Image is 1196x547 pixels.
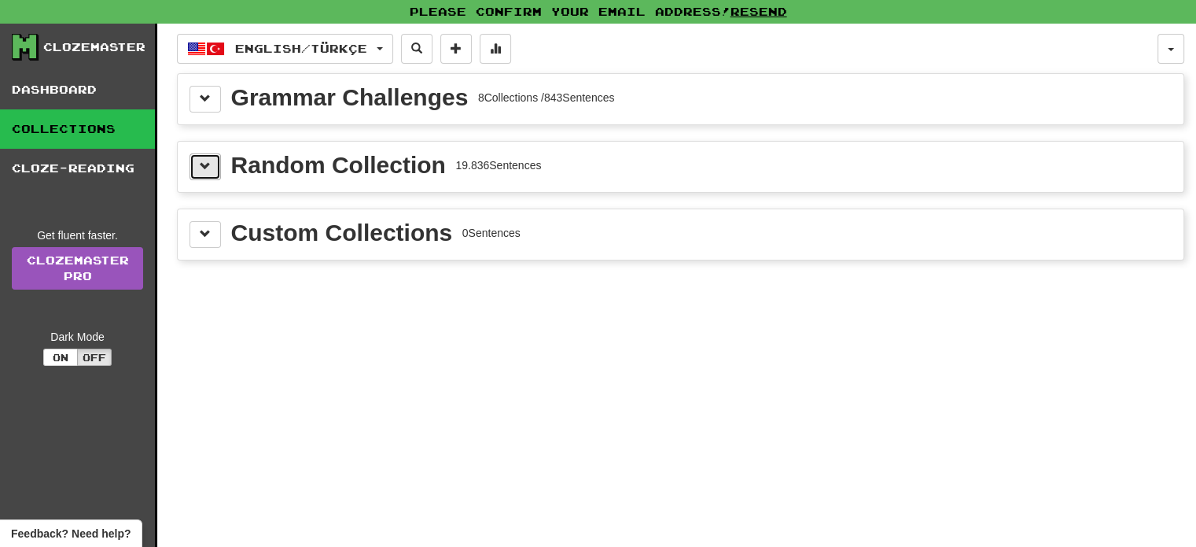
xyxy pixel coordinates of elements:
div: Get fluent faster. [12,227,143,243]
button: On [43,349,78,366]
div: Grammar Challenges [231,86,469,109]
span: English / Türkçe [235,42,367,55]
button: Add sentence to collection [440,34,472,64]
div: Random Collection [231,153,446,177]
div: 19.836 Sentences [455,157,541,173]
button: More stats [480,34,511,64]
a: ClozemasterPro [12,247,143,290]
button: Search sentences [401,34,432,64]
div: Dark Mode [12,329,143,345]
div: Clozemaster [43,39,145,55]
div: 0 Sentences [462,225,521,241]
div: Custom Collections [231,221,453,245]
button: Off [77,349,112,366]
button: English/Türkçe [177,34,393,64]
span: Open feedback widget [11,526,131,541]
a: Resend [730,5,787,18]
div: 8 Collections / 843 Sentences [478,90,615,105]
